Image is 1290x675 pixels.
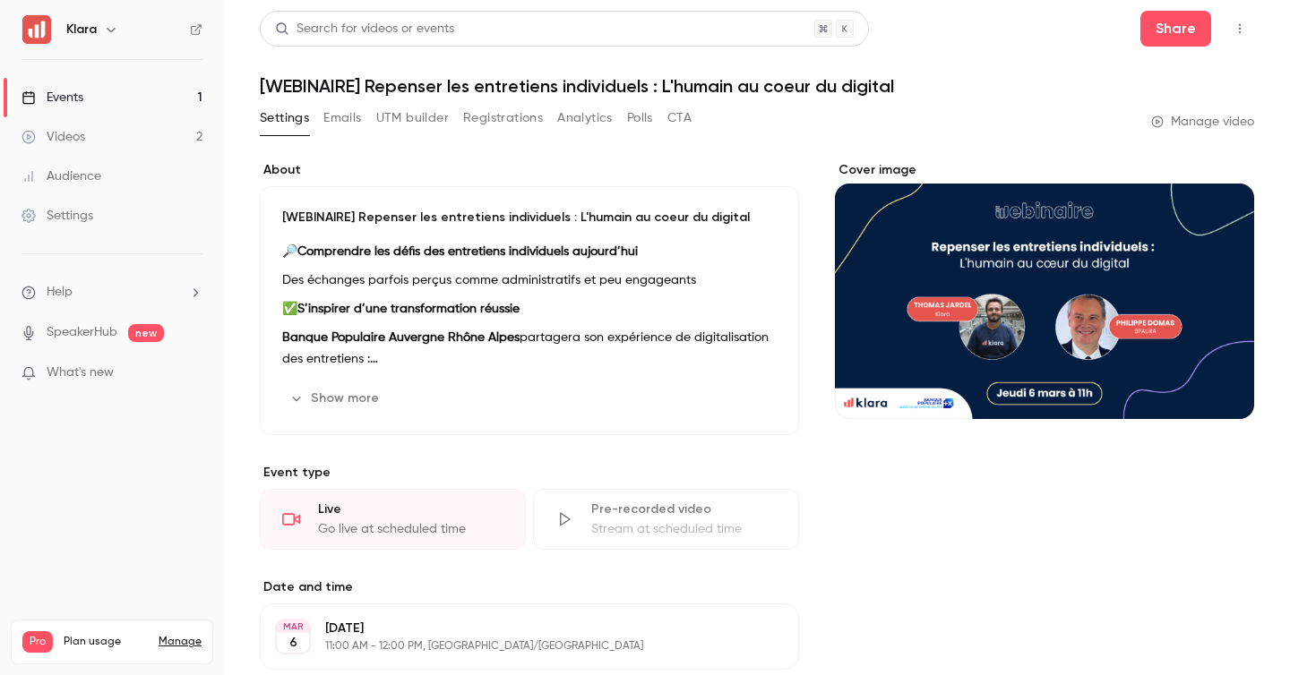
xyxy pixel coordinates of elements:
[325,619,704,637] p: [DATE]
[318,520,503,538] div: Go live at scheduled time
[282,241,777,262] p: 🔎
[260,75,1254,97] h1: [WEBINAIRE] Repenser les entretiens individuels : L'humain au coeur du digital
[275,20,454,38] div: Search for videos or events
[297,245,638,258] strong: Comprendre les défis des entretiens individuels aujourd’hui
[282,331,520,344] strong: Banque Populaire Auvergne Rhône Alpes
[282,327,777,370] p: partagera son expérience de digitalisation des entretiens :
[66,21,97,38] h6: Klara
[282,298,777,320] p: ✅
[667,104,692,132] button: CTA
[21,167,101,185] div: Audience
[282,209,777,226] p: [WEBINAIRE] Repenser les entretiens individuels : L'humain au coeur du digital
[1151,113,1254,131] a: Manage video
[21,89,83,107] div: Events
[463,104,543,132] button: Registrations
[181,365,202,381] iframe: Noticeable Trigger
[533,489,799,550] div: Pre-recorded videoStream at scheduled time
[591,520,777,538] div: Stream at scheduled time
[21,283,202,302] li: help-dropdown-opener
[260,464,799,482] p: Event type
[260,104,309,132] button: Settings
[277,620,309,633] div: MAR
[325,639,704,654] p: 11:00 AM - 12:00 PM, [GEOGRAPHIC_DATA]/[GEOGRAPHIC_DATA]
[835,161,1254,179] label: Cover image
[47,363,114,382] span: What's new
[297,303,520,315] strong: S’inspirer d’une transformation réussie
[323,104,361,132] button: Emails
[47,283,73,302] span: Help
[318,500,503,518] div: Live
[64,635,148,649] span: Plan usage
[289,634,297,652] p: 6
[260,161,799,179] label: About
[21,128,85,146] div: Videos
[1140,11,1211,47] button: Share
[128,324,164,342] span: new
[47,323,117,342] a: SpeakerHub
[159,635,202,649] a: Manage
[591,500,777,518] div: Pre-recorded video
[376,104,449,132] button: UTM builder
[260,578,799,596] label: Date and time
[282,269,777,291] p: Des échanges parfois perçus comme administratifs et peu engageants
[21,207,93,225] div: Settings
[282,384,390,413] button: Show more
[557,104,613,132] button: Analytics
[260,489,526,550] div: LiveGo live at scheduled time
[22,631,53,653] span: Pro
[22,15,51,44] img: Klara
[627,104,653,132] button: Polls
[835,161,1254,419] section: Cover image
